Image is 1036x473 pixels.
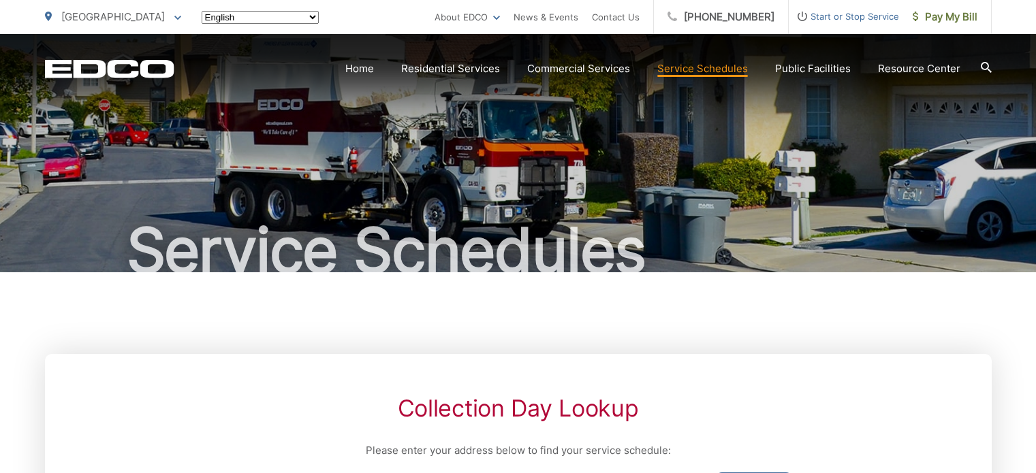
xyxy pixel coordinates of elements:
p: Please enter your address below to find your service schedule: [243,442,792,459]
a: Commercial Services [527,61,630,77]
a: Residential Services [401,61,500,77]
a: Public Facilities [775,61,851,77]
h1: Service Schedules [45,216,992,284]
a: Home [345,61,374,77]
h2: Collection Day Lookup [243,395,792,422]
a: Resource Center [878,61,960,77]
a: News & Events [514,9,578,25]
span: Pay My Bill [913,9,977,25]
span: [GEOGRAPHIC_DATA] [61,10,165,23]
a: Service Schedules [657,61,748,77]
a: EDCD logo. Return to the homepage. [45,59,174,78]
select: Select a language [202,11,319,24]
a: Contact Us [592,9,640,25]
a: About EDCO [435,9,500,25]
